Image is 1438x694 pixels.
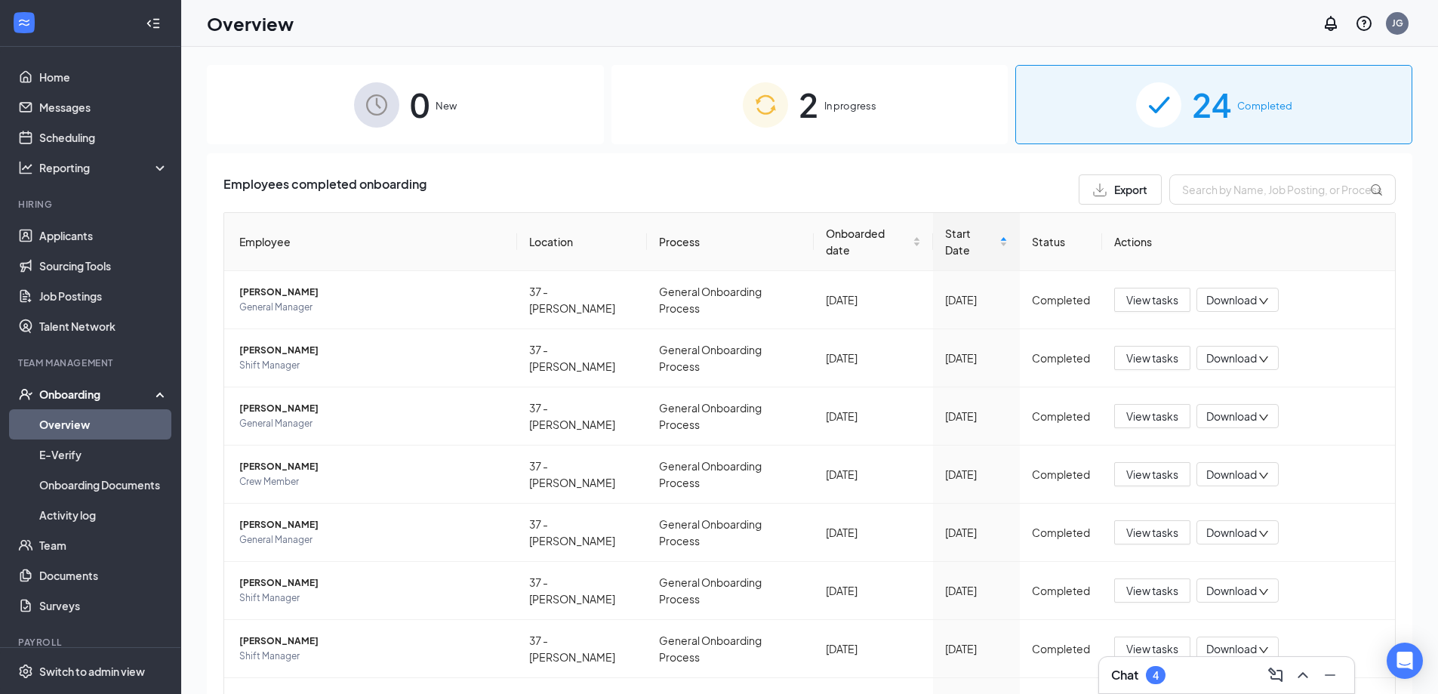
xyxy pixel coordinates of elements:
span: down [1258,529,1269,539]
svg: Collapse [146,16,161,31]
svg: Notifications [1322,14,1340,32]
div: Completed [1032,350,1090,366]
div: Completed [1032,291,1090,308]
td: General Onboarding Process [647,271,814,329]
button: View tasks [1114,578,1190,603]
span: Download [1206,350,1257,366]
div: [DATE] [945,524,1008,541]
a: Overview [39,409,168,440]
th: Location [517,213,647,271]
div: Completed [1032,466,1090,483]
span: down [1258,296,1269,307]
div: [DATE] [945,408,1008,424]
th: Status [1020,213,1102,271]
td: 37 - [PERSON_NAME] [517,504,647,562]
svg: UserCheck [18,387,33,402]
button: Export [1079,174,1162,205]
a: Messages [39,92,168,122]
span: Start Date [945,225,996,258]
div: Open Intercom Messenger [1387,643,1423,679]
svg: ChevronUp [1294,666,1312,684]
th: Actions [1102,213,1395,271]
span: down [1258,470,1269,481]
div: Completed [1032,640,1090,657]
svg: WorkstreamLogo [17,15,32,30]
span: Completed [1237,98,1292,113]
button: View tasks [1114,462,1190,486]
span: Shift Manager [239,358,505,373]
span: down [1258,645,1269,655]
td: 37 - [PERSON_NAME] [517,271,647,329]
span: down [1258,412,1269,423]
span: 0 [410,79,430,131]
th: Onboarded date [814,213,933,271]
a: Scheduling [39,122,168,153]
span: View tasks [1126,466,1178,483]
td: General Onboarding Process [647,562,814,620]
td: 37 - [PERSON_NAME] [517,562,647,620]
div: [DATE] [826,350,921,366]
div: Hiring [18,198,165,211]
td: 37 - [PERSON_NAME] [517,620,647,678]
div: [DATE] [945,640,1008,657]
a: Talent Network [39,311,168,341]
span: [PERSON_NAME] [239,459,505,474]
span: View tasks [1126,582,1178,599]
span: View tasks [1126,291,1178,308]
button: ChevronUp [1291,663,1315,687]
span: [PERSON_NAME] [239,401,505,416]
svg: Minimize [1321,666,1339,684]
a: E-Verify [39,440,168,470]
span: [PERSON_NAME] [239,634,505,649]
td: 37 - [PERSON_NAME] [517,446,647,504]
div: JG [1392,17,1403,29]
button: View tasks [1114,637,1190,661]
span: Employees completed onboarding [223,174,426,205]
button: View tasks [1114,346,1190,370]
span: [PERSON_NAME] [239,575,505,591]
div: [DATE] [945,466,1008,483]
span: 24 [1192,79,1231,131]
div: [DATE] [826,524,921,541]
span: Export [1114,184,1147,195]
h1: Overview [207,11,294,36]
th: Process [647,213,814,271]
div: Completed [1032,408,1090,424]
span: View tasks [1126,524,1178,541]
span: General Manager [239,416,505,431]
svg: QuestionInfo [1355,14,1373,32]
div: Onboarding [39,387,156,402]
svg: ComposeMessage [1267,666,1285,684]
td: General Onboarding Process [647,387,814,446]
span: View tasks [1126,640,1178,657]
a: Team [39,530,168,560]
svg: Settings [18,664,33,679]
td: General Onboarding Process [647,329,814,387]
div: [DATE] [945,350,1008,366]
div: [DATE] [945,582,1008,599]
div: Payroll [18,636,165,649]
span: [PERSON_NAME] [239,517,505,532]
a: Onboarding Documents [39,470,168,500]
div: Completed [1032,582,1090,599]
span: Download [1206,409,1257,424]
td: General Onboarding Process [647,446,814,504]
a: Job Postings [39,281,168,311]
span: [PERSON_NAME] [239,285,505,300]
button: View tasks [1114,288,1190,312]
span: View tasks [1126,408,1178,424]
span: New [436,98,457,113]
span: [PERSON_NAME] [239,343,505,358]
svg: Analysis [18,160,33,175]
button: View tasks [1114,520,1190,544]
button: ComposeMessage [1264,663,1288,687]
td: General Onboarding Process [647,504,814,562]
a: Sourcing Tools [39,251,168,281]
div: [DATE] [826,582,921,599]
span: Download [1206,583,1257,599]
div: Completed [1032,524,1090,541]
div: 4 [1153,669,1159,682]
a: Surveys [39,591,168,621]
span: Crew Member [239,474,505,489]
div: [DATE] [826,408,921,424]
